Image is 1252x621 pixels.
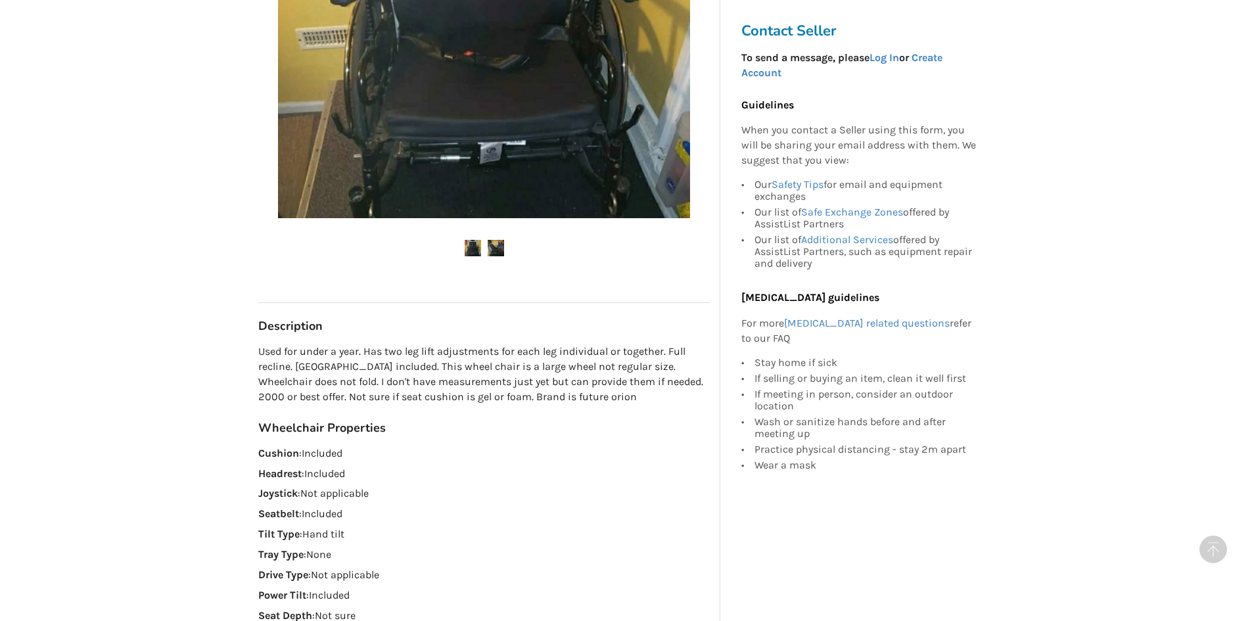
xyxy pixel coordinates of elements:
p: : Included [258,588,710,603]
strong: Joystick [258,487,298,499]
a: Safe Exchange Zones [801,206,903,218]
b: Guidelines [741,99,794,111]
strong: Power Tilt [258,589,306,601]
p: When you contact a Seller using this form, you will be sharing your email address with them. We s... [741,124,977,169]
strong: Seatbelt [258,507,299,520]
strong: Cushion [258,447,299,459]
strong: To send a message, please or [741,51,942,79]
p: : Included [258,467,710,482]
a: Additional Services [801,233,893,246]
h3: Contact Seller [741,22,983,40]
div: Wear a mask [754,457,977,471]
img: bariatrics manual tilt wheelchair and cushion.-wheelchair-mobility-north vancouver-assistlist-lis... [465,240,481,256]
a: Safety Tips [772,178,823,191]
p: : Not applicable [258,568,710,583]
p: Used for under a year. Has two leg lift adjustments for each leg individual or together. Full rec... [258,344,710,404]
img: bariatrics manual tilt wheelchair and cushion.-wheelchair-mobility-north vancouver-assistlist-lis... [488,240,504,256]
p: For more refer to our FAQ [741,316,977,346]
div: Stay home if sick [754,357,977,371]
div: If meeting in person, consider an outdoor location [754,386,977,414]
p: : Not applicable [258,486,710,501]
div: Our list of offered by AssistList Partners [754,204,977,232]
p: : Included [258,507,710,522]
a: Log In [869,51,899,64]
div: Practice physical distancing - stay 2m apart [754,442,977,457]
div: Wash or sanitize hands before and after meeting up [754,414,977,442]
strong: Tilt Type [258,528,300,540]
div: Our list of offered by AssistList Partners, such as equipment repair and delivery [754,232,977,269]
strong: Tray Type [258,548,304,561]
h3: Wheelchair Properties [258,421,710,436]
p: : Hand tilt [258,527,710,542]
h3: Description [258,319,710,334]
p: : None [258,547,710,563]
a: [MEDICAL_DATA] related questions [784,317,950,329]
strong: Headrest [258,467,302,480]
div: Our for email and equipment exchanges [754,179,977,204]
strong: Drive Type [258,568,308,581]
div: If selling or buying an item, clean it well first [754,371,977,386]
p: : Included [258,446,710,461]
b: [MEDICAL_DATA] guidelines [741,291,879,304]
